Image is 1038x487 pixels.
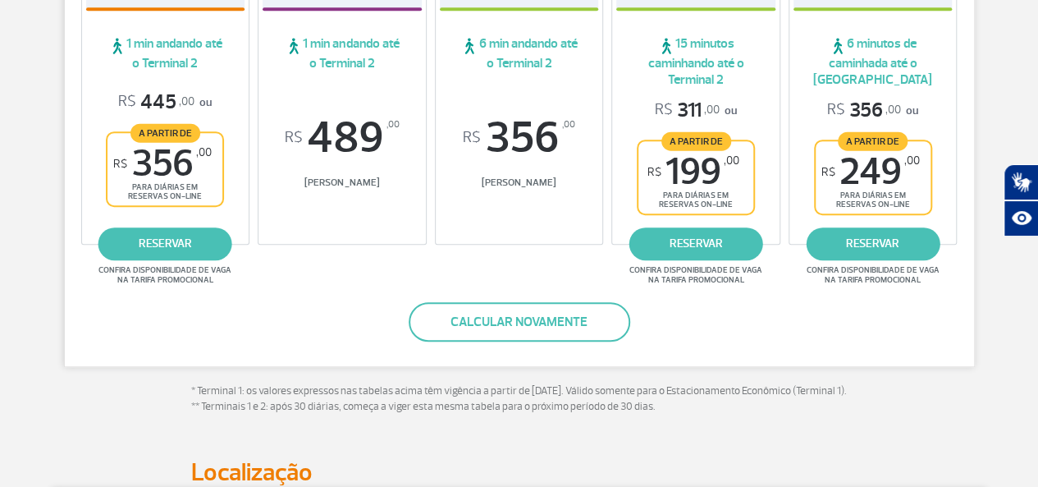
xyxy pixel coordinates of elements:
p: ou [655,98,737,123]
span: para diárias em reservas on-line [652,191,739,209]
p: ou [827,98,918,123]
span: 1 min andando até o Terminal 2 [263,35,422,71]
span: 445 [118,90,194,115]
sup: R$ [647,165,661,179]
button: Abrir recursos assistivos. [1004,200,1038,237]
span: A partir de [130,123,200,142]
span: 249 [821,154,920,191]
sup: ,00 [386,116,400,134]
span: Confira disponibilidade de vaga na tarifa promocional [804,265,942,285]
sup: R$ [113,157,127,171]
span: 6 min andando até o Terminal 2 [440,35,599,71]
sup: R$ [821,165,835,179]
span: [PERSON_NAME] [440,177,599,189]
a: reservar [629,227,763,260]
button: Abrir tradutor de língua de sinais. [1004,164,1038,200]
a: reservar [98,227,232,260]
sup: ,00 [196,145,212,159]
span: A partir de [838,131,908,150]
span: Confira disponibilidade de vaga na tarifa promocional [96,265,234,285]
a: reservar [806,227,940,260]
span: 489 [263,116,422,160]
sup: ,00 [904,154,920,168]
sup: ,00 [562,116,575,134]
span: 199 [647,154,739,191]
span: [PERSON_NAME] [263,177,422,189]
span: para diárias em reservas on-line [830,191,917,209]
sup: R$ [285,129,303,147]
div: Plugin de acessibilidade da Hand Talk. [1004,164,1038,237]
span: 15 minutos caminhando até o Terminal 2 [616,35,775,88]
span: 356 [827,98,901,123]
span: 356 [113,145,212,182]
span: 1 min andando até o Terminal 2 [86,35,245,71]
p: * Terminal 1: os valores expressos nas tabelas acima têm vigência a partir de [DATE]. Válido some... [191,384,848,416]
span: 6 minutos de caminhada até o [GEOGRAPHIC_DATA] [793,35,953,88]
span: 356 [440,116,599,160]
button: Calcular novamente [409,302,630,342]
sup: R$ [463,129,481,147]
p: ou [118,90,212,115]
span: 311 [655,98,720,123]
sup: ,00 [724,154,739,168]
span: Confira disponibilidade de vaga na tarifa promocional [627,265,765,285]
span: A partir de [661,131,731,150]
span: para diárias em reservas on-line [121,182,208,201]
